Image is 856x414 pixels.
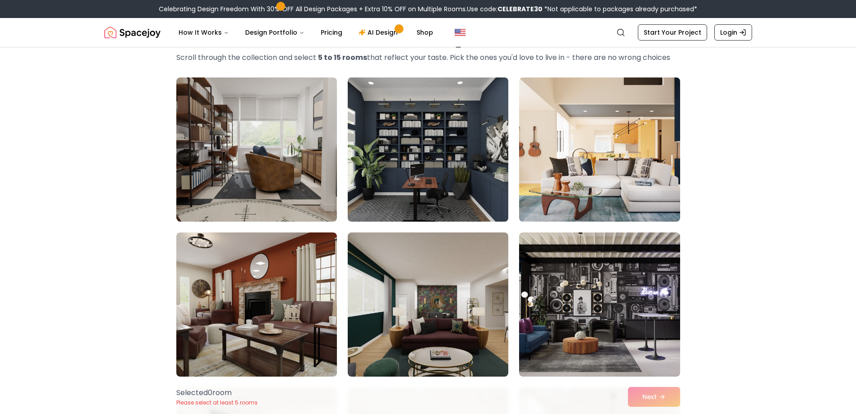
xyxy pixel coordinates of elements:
img: Spacejoy Logo [104,23,161,41]
img: Room room-2 [344,74,512,225]
span: Use code: [467,5,542,14]
img: Room room-1 [176,77,337,222]
div: Celebrating Design Freedom With 30% OFF All Design Packages + Extra 10% OFF on Multiple Rooms. [159,5,697,14]
button: Design Portfolio [238,23,312,41]
a: Login [714,24,752,41]
a: AI Design [351,23,408,41]
button: How It Works [171,23,236,41]
b: CELEBRATE30 [497,5,542,14]
img: Room room-6 [519,232,680,377]
nav: Global [104,18,752,47]
p: Please select at least 5 rooms [176,399,258,406]
img: Room room-4 [176,232,337,377]
img: United States [455,27,466,38]
img: Room room-3 [519,77,680,222]
nav: Main [171,23,440,41]
a: Spacejoy [104,23,161,41]
p: Scroll through the collection and select that reflect your taste. Pick the ones you'd love to liv... [176,52,680,63]
a: Shop [409,23,440,41]
a: Start Your Project [638,24,707,41]
p: Selected 0 room [176,387,258,398]
strong: 5 to 15 rooms [318,52,367,63]
img: Room room-5 [348,232,508,377]
span: *Not applicable to packages already purchased* [542,5,697,14]
a: Pricing [314,23,350,41]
